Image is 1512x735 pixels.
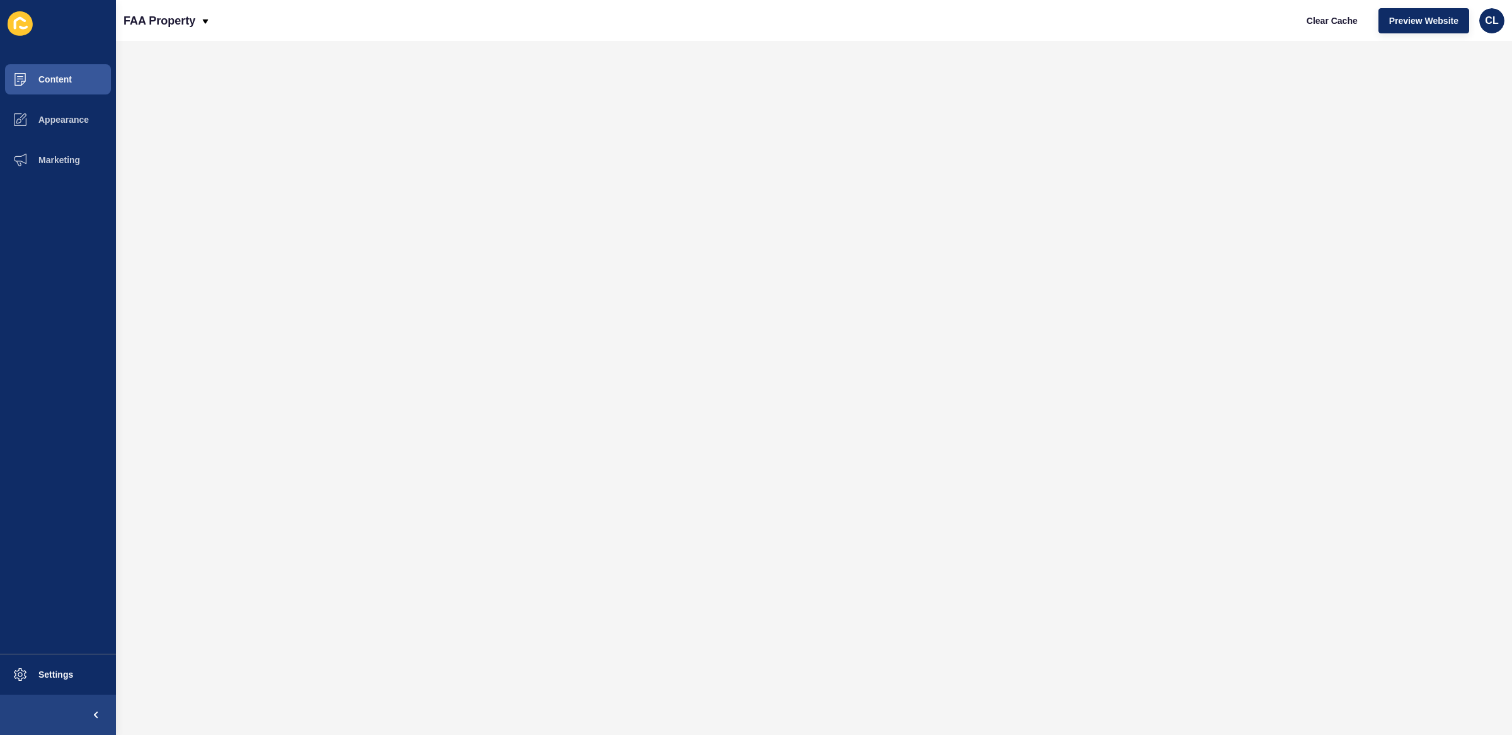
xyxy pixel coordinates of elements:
span: Preview Website [1389,14,1458,27]
button: Preview Website [1378,8,1469,33]
span: Clear Cache [1307,14,1358,27]
p: FAA Property [123,5,195,37]
span: CL [1485,14,1498,27]
button: Clear Cache [1296,8,1368,33]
